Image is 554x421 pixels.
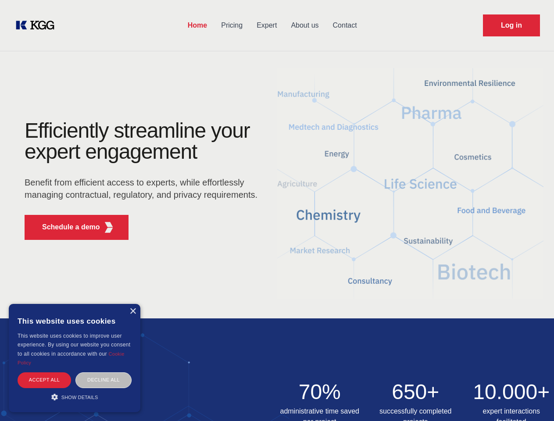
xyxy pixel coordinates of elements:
a: Expert [250,14,284,37]
iframe: Chat Widget [510,379,554,421]
a: Contact [326,14,364,37]
div: Decline all [75,372,132,388]
span: This website uses cookies to improve user experience. By using our website you consent to all coo... [18,333,130,357]
img: KGG Fifth Element RED [277,57,544,310]
h2: 650+ [373,382,458,403]
div: This website uses cookies [18,310,132,332]
a: Home [181,14,214,37]
div: Close [129,308,136,315]
img: KGG Fifth Element RED [104,222,114,233]
a: Request Demo [483,14,540,36]
a: KOL Knowledge Platform: Talk to Key External Experts (KEE) [14,18,61,32]
a: Cookie Policy [18,351,125,365]
h2: 70% [277,382,363,403]
a: Pricing [214,14,250,37]
p: Schedule a demo [42,222,100,232]
a: About us [284,14,325,37]
div: Show details [18,392,132,401]
span: Show details [61,395,98,400]
button: Schedule a demoKGG Fifth Element RED [25,215,129,240]
div: Accept all [18,372,71,388]
h1: Efficiently streamline your expert engagement [25,120,263,162]
p: Benefit from efficient access to experts, while effortlessly managing contractual, regulatory, an... [25,176,263,201]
